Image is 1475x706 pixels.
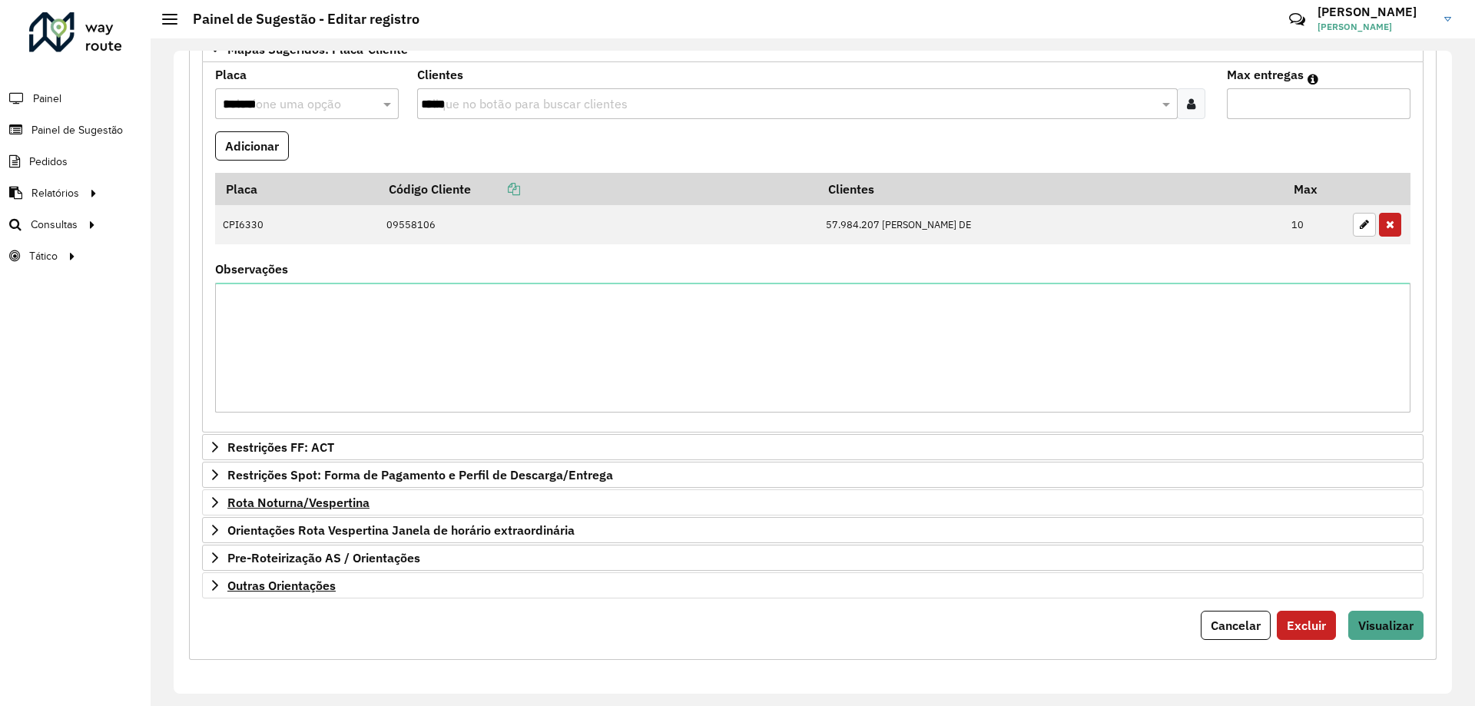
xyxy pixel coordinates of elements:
[1308,73,1318,85] em: Máximo de clientes que serão colocados na mesma rota com os clientes informados
[1281,3,1314,36] a: Contato Rápido
[1318,20,1433,34] span: [PERSON_NAME]
[215,65,247,84] label: Placa
[1284,205,1345,245] td: 10
[227,496,370,509] span: Rota Noturna/Vespertina
[202,489,1424,515] a: Rota Noturna/Vespertina
[378,173,817,205] th: Código Cliente
[227,469,613,481] span: Restrições Spot: Forma de Pagamento e Perfil de Descarga/Entrega
[215,173,378,205] th: Placa
[227,441,334,453] span: Restrições FF: ACT
[1348,611,1424,640] button: Visualizar
[1284,173,1345,205] th: Max
[471,181,520,197] a: Copiar
[1201,611,1271,640] button: Cancelar
[1277,611,1336,640] button: Excluir
[29,154,68,170] span: Pedidos
[227,552,420,564] span: Pre-Roteirização AS / Orientações
[1318,5,1433,19] h3: [PERSON_NAME]
[177,11,419,28] h2: Painel de Sugestão - Editar registro
[33,91,61,107] span: Painel
[29,248,58,264] span: Tático
[1287,618,1326,633] span: Excluir
[227,43,408,55] span: Mapas Sugeridos: Placa-Cliente
[1358,618,1414,633] span: Visualizar
[202,517,1424,543] a: Orientações Rota Vespertina Janela de horário extraordinária
[202,545,1424,571] a: Pre-Roteirização AS / Orientações
[215,205,378,245] td: CPI6330
[818,173,1284,205] th: Clientes
[202,462,1424,488] a: Restrições Spot: Forma de Pagamento e Perfil de Descarga/Entrega
[1227,65,1304,84] label: Max entregas
[818,205,1284,245] td: 57.984.207 [PERSON_NAME] DE
[202,572,1424,598] a: Outras Orientações
[202,434,1424,460] a: Restrições FF: ACT
[227,524,575,536] span: Orientações Rota Vespertina Janela de horário extraordinária
[202,62,1424,433] div: Mapas Sugeridos: Placa-Cliente
[215,260,288,278] label: Observações
[417,65,463,84] label: Clientes
[378,205,817,245] td: 09558106
[227,579,336,592] span: Outras Orientações
[1211,618,1261,633] span: Cancelar
[31,122,123,138] span: Painel de Sugestão
[31,185,79,201] span: Relatórios
[31,217,78,233] span: Consultas
[215,131,289,161] button: Adicionar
